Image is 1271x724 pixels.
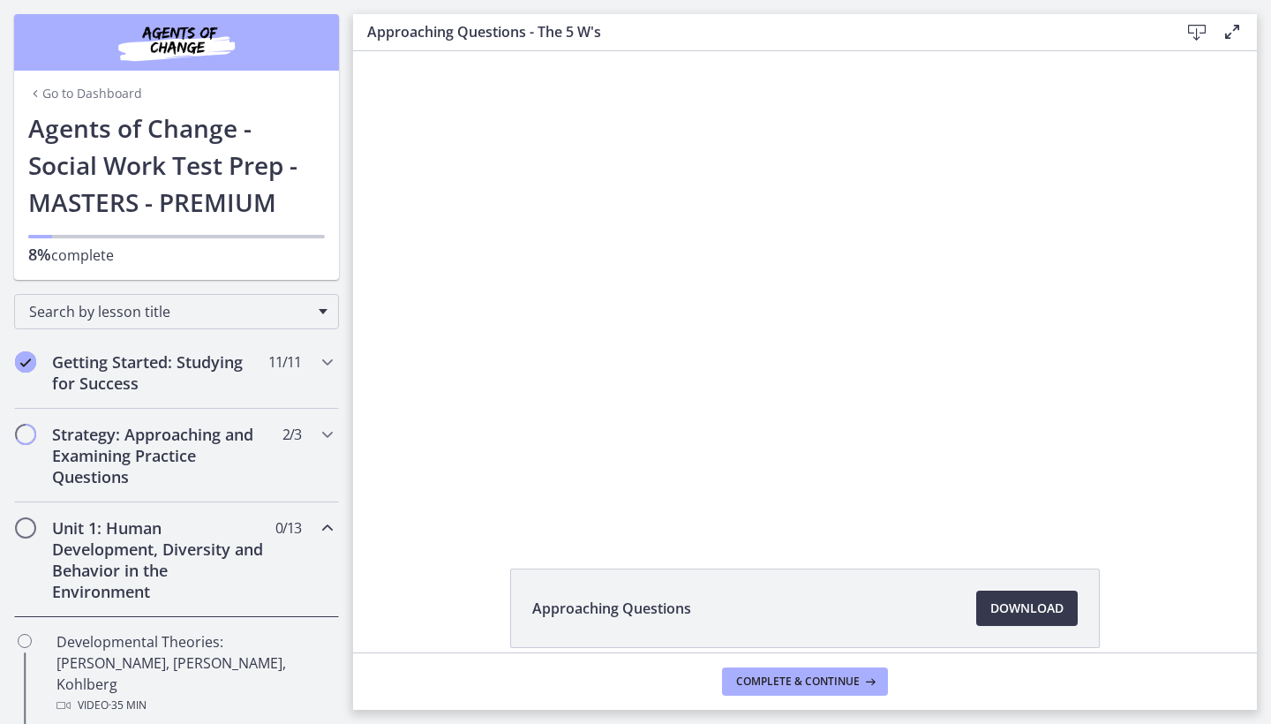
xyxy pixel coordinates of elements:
span: · 35 min [109,695,147,716]
span: Approaching Questions [532,598,691,619]
h3: Approaching Questions - The 5 W's [367,21,1151,42]
button: Complete & continue [722,667,888,696]
a: Go to Dashboard [28,85,142,102]
span: Complete & continue [736,675,860,689]
i: Completed [15,351,36,373]
span: Download [990,598,1064,619]
span: Search by lesson title [29,302,310,321]
span: 2 / 3 [282,424,301,445]
p: complete [28,244,325,266]
iframe: Video Lesson [353,51,1257,528]
h2: Unit 1: Human Development, Diversity and Behavior in the Environment [52,517,267,602]
img: Agents of Change [71,21,282,64]
span: 8% [28,244,51,265]
div: Video [56,695,332,716]
div: Search by lesson title [14,294,339,329]
h2: Strategy: Approaching and Examining Practice Questions [52,424,267,487]
a: Download [976,591,1078,626]
span: 11 / 11 [268,351,301,373]
div: Developmental Theories: [PERSON_NAME], [PERSON_NAME], Kohlberg [56,631,332,716]
span: 0 / 13 [275,517,301,539]
h1: Agents of Change - Social Work Test Prep - MASTERS - PREMIUM [28,109,325,221]
h2: Getting Started: Studying for Success [52,351,267,394]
